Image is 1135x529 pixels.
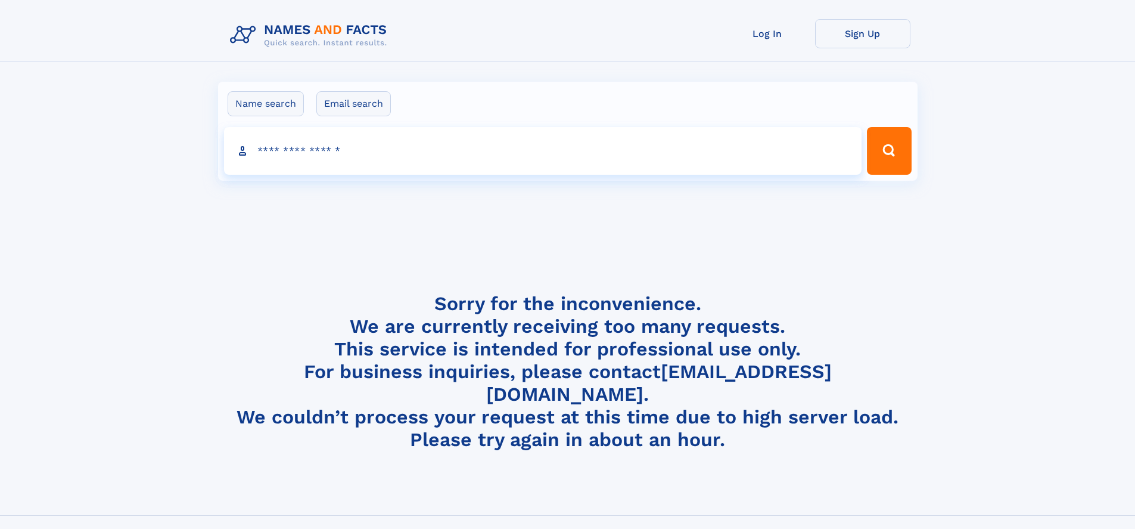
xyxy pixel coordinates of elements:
[225,19,397,51] img: Logo Names and Facts
[316,91,391,116] label: Email search
[228,91,304,116] label: Name search
[867,127,911,175] button: Search Button
[720,19,815,48] a: Log In
[486,360,832,406] a: [EMAIL_ADDRESS][DOMAIN_NAME]
[225,292,910,451] h4: Sorry for the inconvenience. We are currently receiving too many requests. This service is intend...
[815,19,910,48] a: Sign Up
[224,127,862,175] input: search input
